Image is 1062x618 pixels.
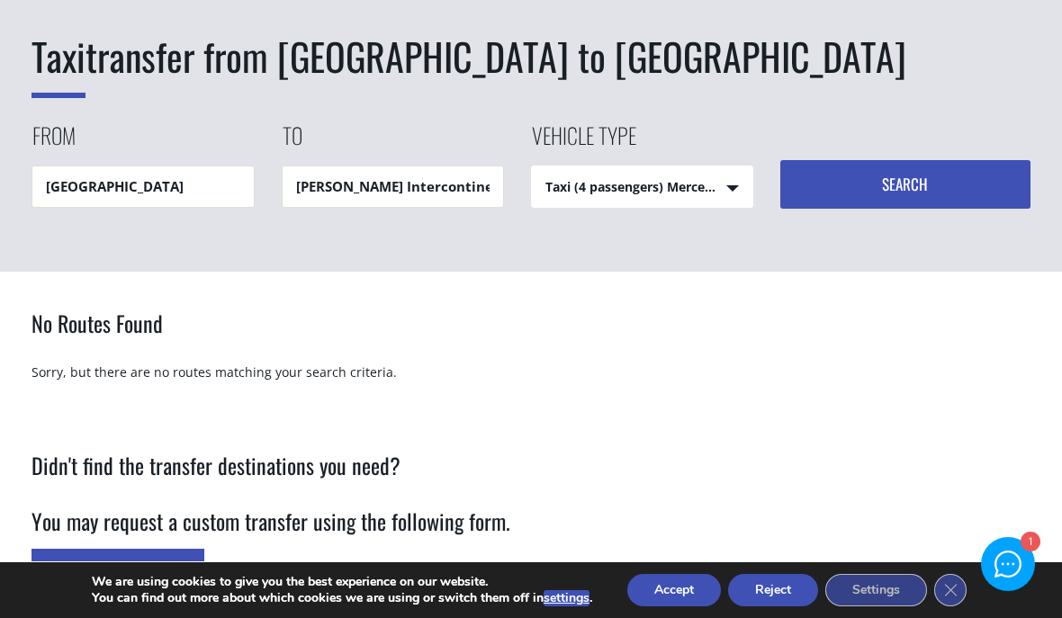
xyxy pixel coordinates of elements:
button: Reject [728,574,818,606]
label: Vehicle type [531,120,636,166]
h2: You may request a custom transfer using the following form. [31,506,1030,561]
h2: Didn't find the transfer destinations you need? [31,450,1030,506]
input: Drop-off location [282,166,504,208]
label: To [282,120,302,166]
p: Sorry, but there are no routes matching your search criteria. [31,363,1030,397]
button: Accept [627,574,721,606]
button: Settings [825,574,927,606]
button: Close GDPR Cookie Banner [934,574,967,606]
p: You can find out more about which cookies we are using or switch them off in . [92,590,592,606]
button: settings [544,590,589,606]
label: From [31,120,76,166]
span: Taxi (4 passengers) Mercedes E Class [532,166,752,209]
span: Taxi [31,28,85,98]
h2: No Routes Found [31,308,1030,363]
div: 1 [1020,533,1039,552]
input: Pickup location [31,166,254,208]
h1: transfer from [GEOGRAPHIC_DATA] to [GEOGRAPHIC_DATA] [31,30,1030,84]
p: We are using cookies to give you the best experience on our website. [92,574,592,590]
button: Search [780,160,1030,209]
a: Transfer Request form [31,549,204,591]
